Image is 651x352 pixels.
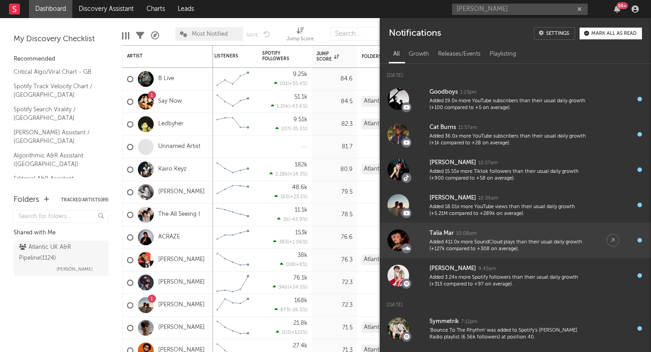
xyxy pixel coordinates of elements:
input: Search for folders... [14,210,108,223]
div: 71.5 [316,323,353,333]
div: 9:45am [478,266,496,272]
div: Atlantic UK A&R Pipeline (1124) [362,119,441,129]
div: Recommended [14,54,108,65]
span: 102 [282,330,290,335]
span: +1.06 % [289,240,306,245]
div: Shared with Me [14,228,108,238]
span: +24.5 % [289,285,306,290]
div: 79.5 [316,187,353,198]
svg: Chart title [212,204,253,226]
div: Releases/Events [434,47,485,62]
div: Folders [362,54,429,59]
span: -26.5 % [290,308,306,313]
div: Cat Burns [429,122,456,133]
svg: Chart title [212,113,253,136]
div: 168k [294,298,307,304]
div: 11:57am [458,124,477,131]
span: 165 [280,195,288,200]
div: ( ) [274,81,307,86]
button: Save [246,33,258,38]
div: ( ) [271,103,307,109]
svg: Chart title [212,90,253,113]
a: Spotify Search Virality / [GEOGRAPHIC_DATA] [14,105,99,123]
span: Most Notified [192,31,228,37]
div: Added 15.55x more Tiktok followers than their usual daily growth (+900 compared to +58 on average). [429,168,589,182]
div: Spotify Followers [262,51,294,62]
div: Jump Score [287,23,314,49]
div: Jump Score [316,51,339,62]
a: ACRAZE [158,233,180,241]
div: 99 + [617,2,628,9]
span: 383 [279,240,288,245]
a: Talia Mar10:08amAdded 411.0x more SoundCloud plays than their usual daily growth (+127k compared ... [380,223,651,258]
div: 76.1k [293,275,307,281]
div: 182k [295,162,307,168]
a: [PERSON_NAME]10:57amAdded 15.55x more Tiktok followers than their usual daily growth (+900 compar... [380,152,651,187]
a: Cat Burns11:57amAdded 36.0x more YouTube subscribers than their usual daily growth (+1k compared ... [380,117,651,152]
div: ( ) [280,262,307,267]
span: 107 [281,127,289,132]
div: [PERSON_NAME] [429,193,476,204]
div: ( ) [274,194,307,200]
span: +23.1 % [290,195,306,200]
div: 82.3 [316,119,353,130]
div: Atlantic UK A&R Pipeline (1124) [362,254,441,265]
div: 'Bounce To The Rhythm' was added to Spotify's [PERSON_NAME] Radio playlist (6.56k followers) at p... [429,327,589,341]
a: Ledbyher [158,120,184,128]
a: The All Seeing I [158,211,200,219]
a: Editorial A&R Assistant ([GEOGRAPHIC_DATA]) [14,174,99,192]
span: 16 [283,217,288,222]
div: [PERSON_NAME] [429,263,476,274]
div: 38k [297,252,307,258]
span: 346 [278,285,288,290]
span: +8 % [296,262,306,267]
a: [PERSON_NAME] Assistant / [GEOGRAPHIC_DATA] [14,128,99,146]
span: 101 [280,81,288,86]
a: Say Now [158,98,182,105]
span: +14.3 % [289,172,306,177]
a: [PERSON_NAME] [158,256,205,264]
div: Filters [136,23,144,49]
a: Settings [534,27,575,40]
a: Algorithmic A&R Assistant ([GEOGRAPHIC_DATA]) [14,151,99,169]
a: Spotify Track Velocity Chart / [GEOGRAPHIC_DATA] [14,81,99,100]
a: Goodboys1:23pmAdded 19.0x more YouTube subscribers than their usual daily growth (+100 compared t... [380,81,651,117]
a: [PERSON_NAME]9:45amAdded 3.24x more Spotify followers than their usual daily growth (+313 compare... [380,258,651,293]
span: 2.28k [275,172,288,177]
div: 78.5 [316,209,353,220]
div: 48.6k [292,185,307,190]
span: +55.4 % [289,81,306,86]
svg: Chart title [212,181,253,204]
div: 153k [295,230,307,236]
span: +122 % [291,330,306,335]
div: [DATE] [380,293,651,311]
div: Mark all as read [591,31,637,36]
div: [PERSON_NAME] [429,157,476,168]
span: -42.9 % [290,217,306,222]
div: Atlantic UK A&R Pipeline ( 1124 ) [19,242,101,264]
div: Artist [127,53,195,59]
div: ( ) [275,126,307,132]
div: 84.5 [316,96,353,107]
div: ( ) [273,239,307,245]
a: Critical Algo/Viral Chart - GB [14,67,99,77]
div: Jump Score [287,34,314,45]
a: Unnamed Artist [158,143,200,151]
div: Added 411.0x more SoundCloud plays than their usual daily growth (+127k compared to +308 on avera... [429,239,589,253]
div: A&R Pipeline [151,23,159,49]
div: ( ) [276,329,307,335]
div: Atlantic UK A&R Pipeline (1124) [362,96,441,107]
div: Symmetrik [429,316,459,327]
span: -43.6 % [290,104,306,109]
button: Mark all as read [580,28,642,39]
div: Added 19.0x more YouTube subscribers than their usual daily growth (+100 compared to +5 on average). [429,98,589,112]
svg: Chart title [212,317,253,339]
button: Tracked Artists(89) [61,198,108,202]
div: 10:39am [478,195,498,202]
div: Notifications [389,27,441,40]
div: 76.6 [316,232,353,243]
div: 81.7 [316,142,353,152]
button: 99+ [614,5,620,13]
div: Growth [404,47,434,62]
svg: Chart title [212,158,253,181]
